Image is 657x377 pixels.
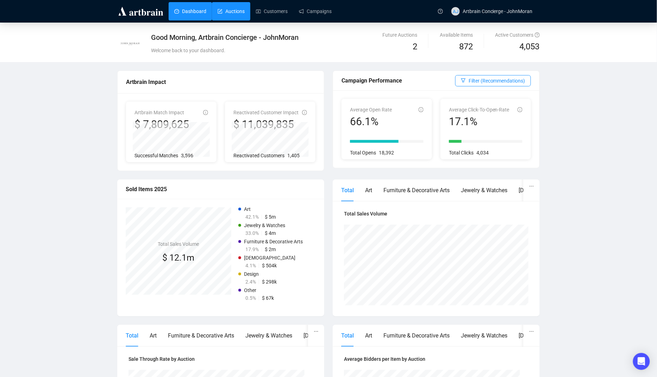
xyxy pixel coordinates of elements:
div: [DEMOGRAPHIC_DATA] [304,331,362,340]
span: Total Clicks [449,150,474,156]
div: $ 11,039,835 [233,118,299,131]
img: 5e8449aba37a77001a173150.jpg [118,31,142,56]
img: logo [117,6,164,17]
span: filter [461,78,466,83]
div: Total [341,331,354,340]
span: Design [244,271,259,277]
span: Reactivated Customer Impact [233,110,299,115]
span: Reactivated Customers [233,153,284,158]
a: Campaigns [299,2,332,20]
span: 4.1% [245,263,256,268]
span: 18,392 [379,150,394,156]
span: 2.4% [245,279,256,285]
span: 42.1% [245,214,259,220]
a: Customers [256,2,288,20]
div: Available Items [440,31,473,39]
span: Art [244,206,251,212]
span: $ 67k [262,295,274,301]
span: $ 298k [262,279,277,285]
span: 2 [413,42,417,51]
span: $ 12.1m [163,253,195,263]
span: Successful Matches [134,153,178,158]
span: 4,053 [520,40,540,54]
span: Artbrain Match Impact [134,110,184,115]
div: Welcome back to your dashboard. [151,47,397,54]
span: $ 2m [265,247,276,252]
span: ellipsis [529,184,534,189]
div: Total [126,331,138,340]
span: info-circle [518,107,523,112]
span: Average Open Rate [350,107,392,113]
span: Filter (Recommendations) [469,77,525,85]
div: 17.1% [449,115,509,128]
h4: Average Bidders per Item by Auction [344,355,528,363]
div: Furniture & Decorative Arts [168,331,234,340]
span: 3,596 [181,153,193,158]
span: Other [244,287,256,293]
a: Dashboard [174,2,206,20]
button: ellipsis [524,180,540,193]
div: $ 7,809,625 [134,118,189,131]
h4: Total Sales Volume [344,210,528,218]
span: Jewelry & Watches [244,223,285,228]
span: ellipsis [314,329,319,334]
span: 4,034 [476,150,489,156]
div: Sold Items 2025 [126,185,316,194]
span: 17.9% [245,247,259,252]
span: info-circle [302,110,307,115]
span: info-circle [419,107,424,112]
div: Art [150,331,157,340]
button: ellipsis [524,325,540,338]
span: 1,405 [287,153,300,158]
div: Furniture & Decorative Arts [383,186,450,195]
div: Art [365,331,372,340]
span: Total Opens [350,150,376,156]
div: Jewelry & Watches [245,331,292,340]
span: Furniture & Decorative Arts [244,239,303,244]
div: Campaign Performance [342,76,455,85]
span: 872 [459,42,473,51]
div: Total [341,186,354,195]
button: ellipsis [308,325,324,338]
span: Artbrain Concierge - JohnMoran [463,8,533,14]
span: question-circle [535,32,540,37]
div: 66.1% [350,115,392,128]
span: info-circle [203,110,208,115]
div: Jewelry & Watches [461,331,508,340]
span: 33.0% [245,230,259,236]
div: Open Intercom Messenger [633,353,650,370]
div: Good Morning, Artbrain Concierge - JohnMoran [151,32,397,42]
div: Furniture & Decorative Arts [383,331,450,340]
span: Active Customers [495,32,540,38]
span: [DEMOGRAPHIC_DATA] [244,255,295,261]
div: Art [365,186,372,195]
h4: Total Sales Volume [158,240,199,248]
div: Jewelry & Watches [461,186,508,195]
div: [DEMOGRAPHIC_DATA] [519,331,577,340]
span: 0.5% [245,295,256,301]
span: Average Click-To-Open-Rate [449,107,509,113]
div: Future Auctions [382,31,417,39]
h4: Sale Through Rate by Auction [129,355,313,363]
span: $ 4m [265,230,276,236]
span: $ 5m [265,214,276,220]
div: Artbrain Impact [126,78,315,86]
span: question-circle [438,9,443,14]
span: $ 504k [262,263,277,268]
button: Filter (Recommendations) [455,75,531,86]
a: Auctions [218,2,245,20]
span: AJ [453,7,458,15]
div: [DEMOGRAPHIC_DATA] [519,186,577,195]
span: ellipsis [529,329,534,334]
